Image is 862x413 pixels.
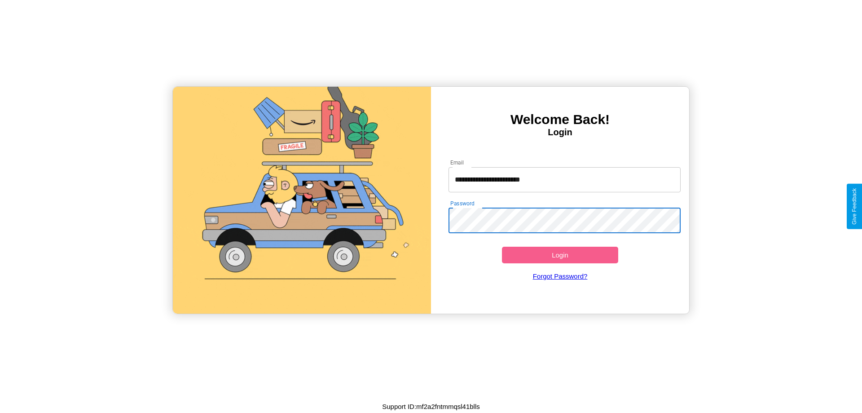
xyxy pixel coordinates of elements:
[502,247,618,263] button: Login
[382,400,480,413] p: Support ID: mf2a2fntmmqsl41blls
[431,112,689,127] h3: Welcome Back!
[431,127,689,138] h4: Login
[450,200,474,207] label: Password
[173,87,431,314] img: gif
[851,188,858,225] div: Give Feedback
[450,159,464,166] label: Email
[444,263,677,289] a: Forgot Password?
